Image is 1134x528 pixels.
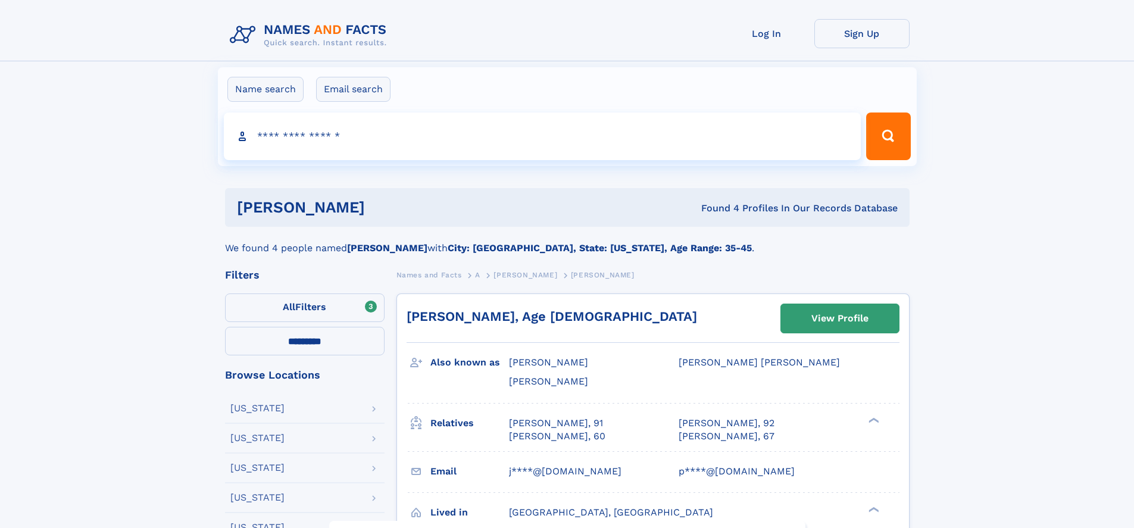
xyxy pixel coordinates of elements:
label: Filters [225,293,385,322]
div: Browse Locations [225,370,385,380]
span: [PERSON_NAME] [PERSON_NAME] [679,357,840,368]
span: [PERSON_NAME] [493,271,557,279]
h3: Email [430,461,509,482]
span: [GEOGRAPHIC_DATA], [GEOGRAPHIC_DATA] [509,507,713,518]
span: [PERSON_NAME] [509,357,588,368]
div: ❯ [866,505,880,513]
a: A [475,267,480,282]
span: A [475,271,480,279]
b: [PERSON_NAME] [347,242,427,254]
a: Names and Facts [396,267,462,282]
label: Email search [316,77,391,102]
span: [PERSON_NAME] [509,376,588,387]
div: [US_STATE] [230,463,285,473]
label: Name search [227,77,304,102]
div: We found 4 people named with . [225,227,910,255]
a: Sign Up [814,19,910,48]
a: [PERSON_NAME], 91 [509,417,603,430]
div: [US_STATE] [230,493,285,502]
span: [PERSON_NAME] [571,271,635,279]
input: search input [224,113,861,160]
div: [US_STATE] [230,404,285,413]
h3: Also known as [430,352,509,373]
h3: Relatives [430,413,509,433]
div: View Profile [811,305,869,332]
a: [PERSON_NAME], 60 [509,430,605,443]
a: Log In [719,19,814,48]
h1: [PERSON_NAME] [237,200,533,215]
span: All [283,301,295,313]
h3: Lived in [430,502,509,523]
a: View Profile [781,304,899,333]
a: [PERSON_NAME], 92 [679,417,774,430]
img: Logo Names and Facts [225,19,396,51]
div: ❯ [866,416,880,424]
b: City: [GEOGRAPHIC_DATA], State: [US_STATE], Age Range: 35-45 [448,242,752,254]
button: Search Button [866,113,910,160]
a: [PERSON_NAME], 67 [679,430,774,443]
a: [PERSON_NAME], Age [DEMOGRAPHIC_DATA] [407,309,697,324]
div: Filters [225,270,385,280]
div: [US_STATE] [230,433,285,443]
div: Found 4 Profiles In Our Records Database [533,202,898,215]
a: [PERSON_NAME] [493,267,557,282]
